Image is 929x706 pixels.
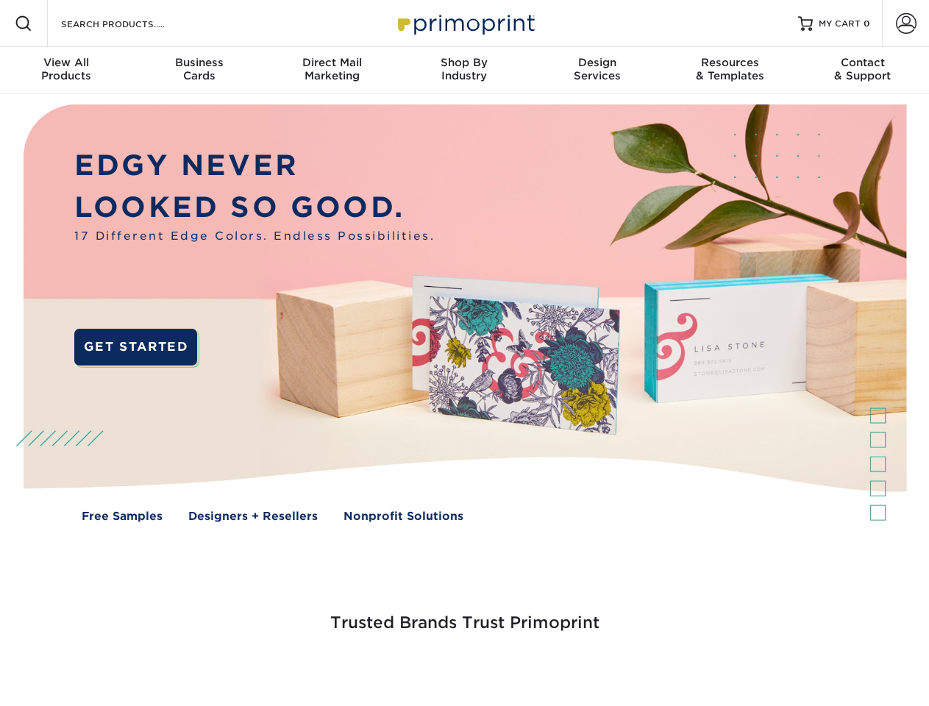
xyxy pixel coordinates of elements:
div: & Support [797,56,929,82]
div: Industry [398,56,530,82]
a: Contact& Support [797,47,929,94]
span: MY CART [819,18,861,30]
a: Nonprofit Solutions [344,508,463,525]
a: DesignServices [531,47,663,94]
a: Designers + Resellers [188,508,318,525]
a: Direct MailMarketing [266,47,398,94]
span: Direct Mail [266,56,398,69]
span: Contact [797,56,929,69]
div: Cards [132,56,265,82]
a: GET STARTED [74,329,197,366]
span: 0 [864,18,870,29]
img: Google [375,671,376,671]
span: 17 Different Edge Colors. Endless Possibilities. [74,228,435,245]
span: Business [132,56,265,69]
h3: Trusted Brands Trust Primoprint [35,578,895,650]
a: Free Samples [82,508,163,525]
p: LOOKED SO GOOD. [74,187,435,229]
img: Goodwill [794,671,795,671]
p: EDGY NEVER [74,145,435,187]
img: Mini [515,671,516,671]
span: Shop By [398,56,530,69]
a: Shop ByIndustry [398,47,530,94]
div: & Templates [663,56,796,82]
input: SEARCH PRODUCTS..... [60,15,203,32]
span: Design [531,56,663,69]
img: Primoprint [391,7,538,39]
div: Services [531,56,663,82]
a: BusinessCards [132,47,265,94]
a: Resources& Templates [663,47,796,94]
div: Marketing [266,56,398,82]
span: Resources [663,56,796,69]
